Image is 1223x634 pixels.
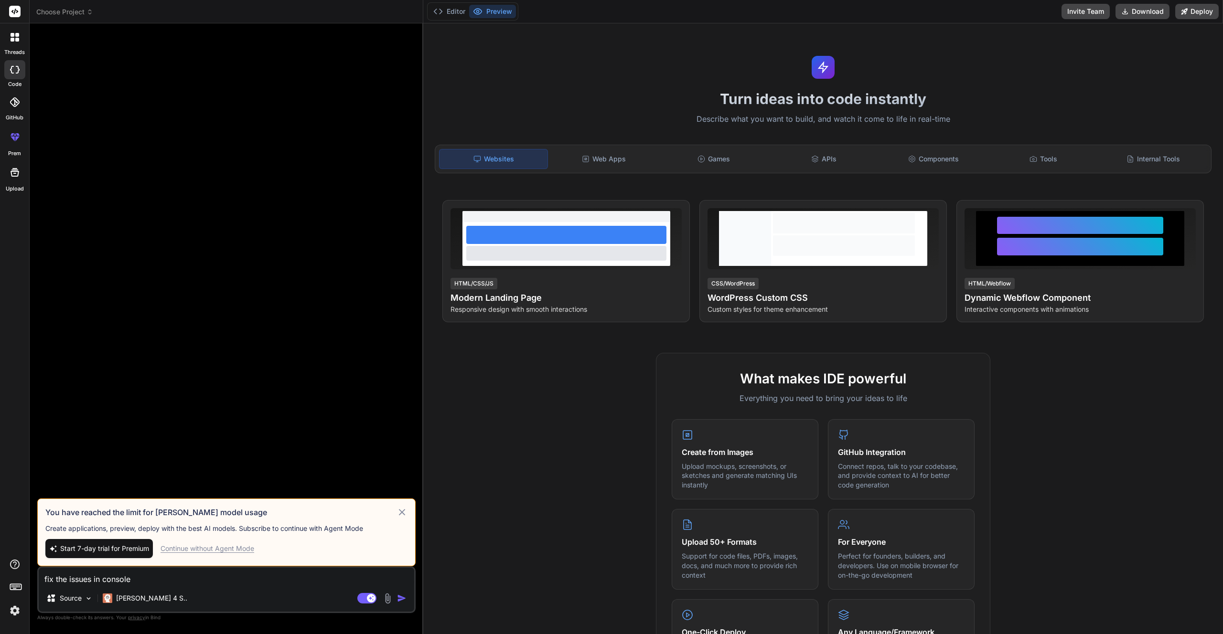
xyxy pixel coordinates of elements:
h4: Dynamic Webflow Component [965,291,1196,305]
div: HTML/CSS/JS [451,278,497,289]
h4: WordPress Custom CSS [708,291,939,305]
p: Interactive components with animations [965,305,1196,314]
img: Pick Models [85,594,93,602]
img: attachment [382,593,393,604]
button: Start 7-day trial for Premium [45,539,153,558]
h4: Create from Images [682,446,808,458]
textarea: fix the issues in console [39,568,414,585]
h4: Upload 50+ Formats [682,536,808,548]
span: Start 7-day trial for Premium [60,544,149,553]
img: settings [7,602,23,619]
span: privacy [128,614,145,620]
img: icon [397,593,407,603]
h3: You have reached the limit for [PERSON_NAME] model usage [45,507,397,518]
img: Claude 4 Sonnet [103,593,112,603]
p: Create applications, preview, deploy with the best AI models. Subscribe to continue with Agent Mode [45,524,408,533]
div: APIs [770,149,878,169]
p: [PERSON_NAME] 4 S.. [116,593,187,603]
div: Internal Tools [1099,149,1207,169]
button: Editor [429,5,469,18]
label: Upload [6,185,24,193]
p: Describe what you want to build, and watch it come to life in real-time [429,113,1217,126]
p: Custom styles for theme enhancement [708,305,939,314]
p: Responsive design with smooth interactions [451,305,682,314]
p: Everything you need to bring your ideas to life [672,392,975,404]
div: Games [660,149,768,169]
div: Tools [989,149,1097,169]
div: Continue without Agent Mode [161,544,254,553]
label: prem [8,149,21,158]
p: Support for code files, PDFs, images, docs, and much more to provide rich context [682,551,808,580]
div: HTML/Webflow [965,278,1015,289]
p: Upload mockups, screenshots, or sketches and generate matching UIs instantly [682,462,808,490]
button: Preview [469,5,516,18]
h1: Turn ideas into code instantly [429,90,1217,107]
span: Choose Project [36,7,93,17]
button: Deploy [1175,4,1219,19]
label: GitHub [6,114,23,122]
p: Always double-check its answers. Your in Bind [37,613,416,622]
div: Components [880,149,987,169]
label: code [8,80,21,88]
div: CSS/WordPress [708,278,759,289]
h4: GitHub Integration [838,446,965,458]
h2: What makes IDE powerful [672,369,975,389]
button: Download [1116,4,1169,19]
button: Invite Team [1062,4,1110,19]
div: Websites [439,149,548,169]
label: threads [4,48,25,56]
h4: Modern Landing Page [451,291,682,305]
p: Perfect for founders, builders, and developers. Use on mobile browser for on-the-go development [838,551,965,580]
p: Connect repos, talk to your codebase, and provide context to AI for better code generation [838,462,965,490]
div: Web Apps [550,149,658,169]
p: Source [60,593,82,603]
h4: For Everyone [838,536,965,548]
